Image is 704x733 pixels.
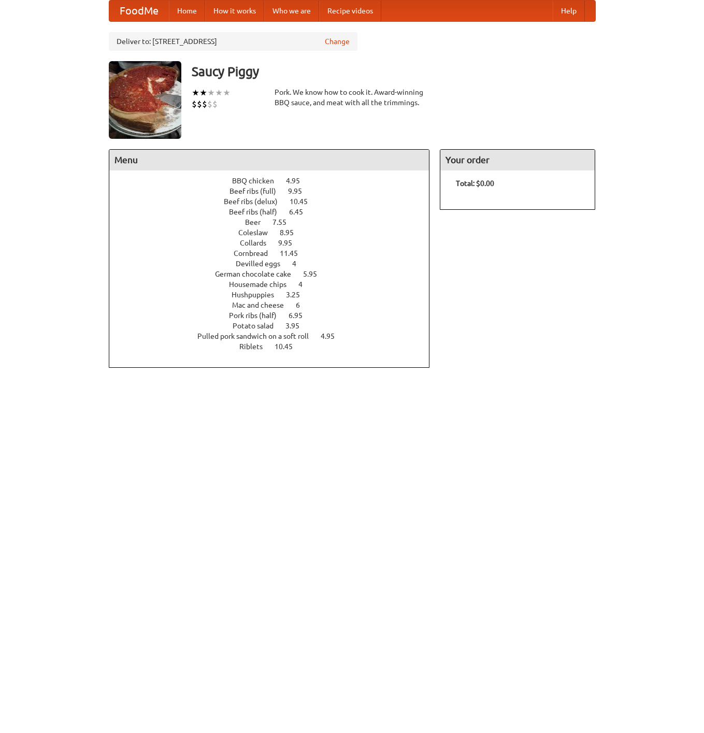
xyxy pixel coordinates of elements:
[289,208,313,216] span: 6.45
[275,87,430,108] div: Pork. We know how to cook it. Award-winning BBQ sauce, and meat with all the trimmings.
[212,98,218,110] li: $
[240,239,311,247] a: Collards 9.95
[280,249,308,257] span: 11.45
[192,98,197,110] li: $
[224,197,327,206] a: Beef ribs (delux) 10.45
[232,301,294,309] span: Mac and cheese
[109,150,429,170] h4: Menu
[192,87,199,98] li: ★
[197,98,202,110] li: $
[456,179,494,188] b: Total: $0.00
[232,291,284,299] span: Hushpuppies
[229,311,287,320] span: Pork ribs (half)
[325,36,350,47] a: Change
[290,197,318,206] span: 10.45
[197,332,319,340] span: Pulled pork sandwich on a soft roll
[232,291,319,299] a: Hushpuppies 3.25
[232,177,284,185] span: BBQ chicken
[197,332,354,340] a: Pulled pork sandwich on a soft roll 4.95
[207,98,212,110] li: $
[169,1,205,21] a: Home
[234,249,278,257] span: Cornbread
[292,260,307,268] span: 4
[202,98,207,110] li: $
[319,1,381,21] a: Recipe videos
[229,187,321,195] a: Beef ribs (full) 9.95
[236,260,315,268] a: Devilled eggs 4
[207,87,215,98] li: ★
[264,1,319,21] a: Who we are
[192,61,596,82] h3: Saucy Piggy
[238,228,313,237] a: Coleslaw 8.95
[288,187,312,195] span: 9.95
[199,87,207,98] li: ★
[233,322,319,330] a: Potato salad 3.95
[285,322,310,330] span: 3.95
[298,280,313,289] span: 4
[321,332,345,340] span: 4.95
[280,228,304,237] span: 8.95
[239,342,312,351] a: Riblets 10.45
[215,270,336,278] a: German chocolate cake 5.95
[215,270,301,278] span: German chocolate cake
[236,260,291,268] span: Devilled eggs
[275,342,303,351] span: 10.45
[229,280,297,289] span: Housemade chips
[296,301,310,309] span: 6
[109,32,357,51] div: Deliver to: [STREET_ADDRESS]
[303,270,327,278] span: 5.95
[229,208,288,216] span: Beef ribs (half)
[109,61,181,139] img: angular.jpg
[229,280,322,289] a: Housemade chips 4
[245,218,306,226] a: Beer 7.55
[240,239,277,247] span: Collards
[286,291,310,299] span: 3.25
[440,150,595,170] h4: Your order
[109,1,169,21] a: FoodMe
[229,311,322,320] a: Pork ribs (half) 6.95
[278,239,303,247] span: 9.95
[205,1,264,21] a: How it works
[232,301,319,309] a: Mac and cheese 6
[215,87,223,98] li: ★
[238,228,278,237] span: Coleslaw
[286,177,310,185] span: 4.95
[272,218,297,226] span: 7.55
[289,311,313,320] span: 6.95
[553,1,585,21] a: Help
[224,197,288,206] span: Beef ribs (delux)
[223,87,231,98] li: ★
[245,218,271,226] span: Beer
[234,249,317,257] a: Cornbread 11.45
[229,187,286,195] span: Beef ribs (full)
[239,342,273,351] span: Riblets
[232,177,319,185] a: BBQ chicken 4.95
[233,322,284,330] span: Potato salad
[229,208,322,216] a: Beef ribs (half) 6.45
